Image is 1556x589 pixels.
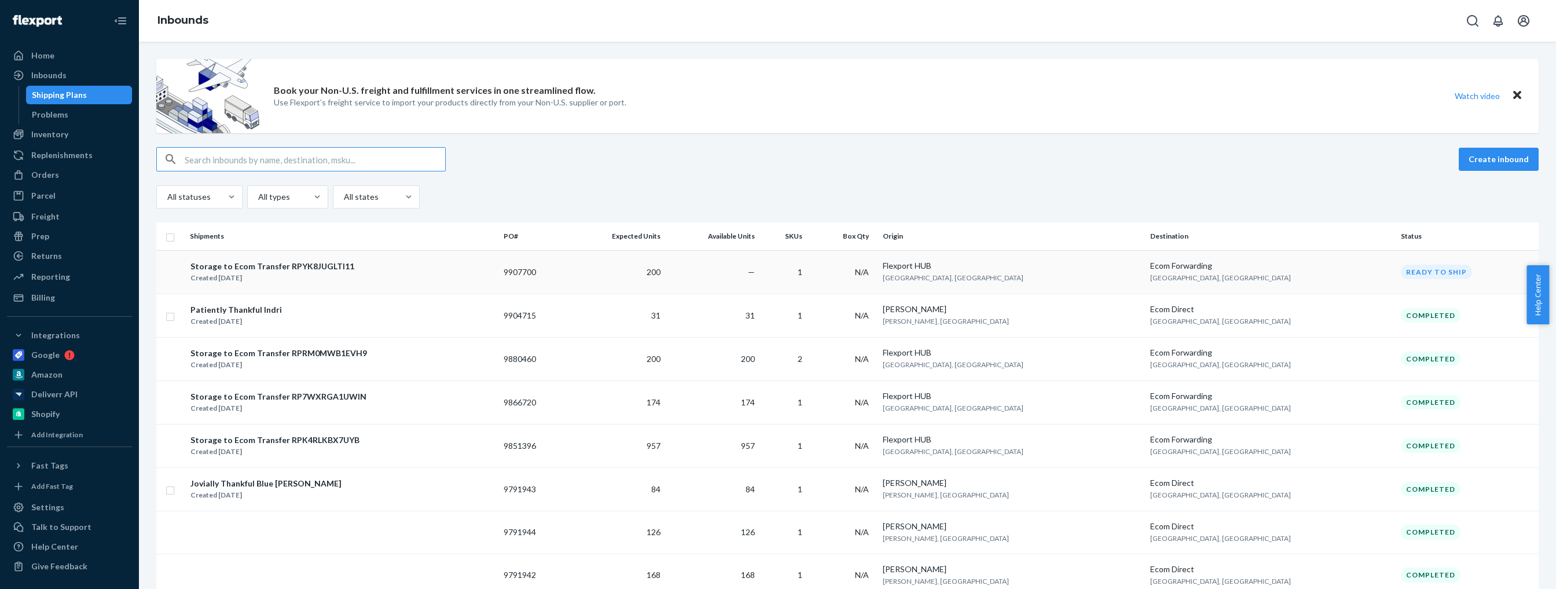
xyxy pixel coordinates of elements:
a: Help Center [7,537,132,556]
span: — [748,267,755,277]
td: 9791943 [499,467,568,511]
div: Storage to Ecom Transfer RPRM0MWB1EVH9 [190,347,367,359]
div: Shopify [31,408,60,420]
a: Settings [7,498,132,517]
span: [GEOGRAPHIC_DATA], [GEOGRAPHIC_DATA] [883,404,1023,412]
span: N/A [855,267,869,277]
td: 9880460 [499,337,568,381]
div: Shipping Plans [32,89,87,101]
td: 9904715 [499,294,568,337]
span: N/A [855,441,869,451]
div: Ecom Forwarding [1150,390,1392,402]
a: Replenishments [7,146,132,164]
div: Orders [31,169,59,181]
a: Deliverr API [7,385,132,404]
div: Patiently Thankful Indri [190,304,282,316]
span: N/A [855,570,869,580]
th: PO# [499,222,568,250]
button: Watch video [1447,87,1507,104]
span: [GEOGRAPHIC_DATA], [GEOGRAPHIC_DATA] [883,447,1023,456]
button: Close Navigation [109,9,132,32]
th: Expected Units [568,222,665,250]
span: 957 [741,441,755,451]
div: Completed [1401,525,1460,539]
span: N/A [855,527,869,537]
div: Settings [31,502,64,513]
div: Inbounds [31,69,67,81]
a: Google [7,346,132,364]
span: N/A [855,484,869,494]
input: Search inbounds by name, destination, msku... [185,148,445,171]
th: Shipments [185,222,499,250]
a: Reporting [7,268,132,286]
span: [GEOGRAPHIC_DATA], [GEOGRAPHIC_DATA] [1150,447,1291,456]
span: 168 [741,570,755,580]
td: 9851396 [499,424,568,467]
input: All statuses [166,191,167,203]
span: [PERSON_NAME], [GEOGRAPHIC_DATA] [883,534,1009,543]
span: 1 [798,267,802,277]
div: Flexport HUB [883,434,1141,445]
img: Flexport logo [13,15,62,27]
div: Created [DATE] [190,489,342,501]
div: Home [31,50,54,61]
span: [GEOGRAPHIC_DATA], [GEOGRAPHIC_DATA] [1150,534,1291,543]
span: 1 [798,570,802,580]
th: Box Qty [812,222,878,250]
div: Created [DATE] [190,446,359,458]
div: Storage to Ecom Transfer RPYK8JUGLTI11 [190,261,354,272]
span: 31 [746,310,755,320]
span: N/A [855,310,869,320]
span: 1 [798,527,802,537]
div: Ecom Direct [1150,564,1392,575]
div: Ecom Forwarding [1150,347,1392,358]
span: 1 [798,441,802,451]
a: Home [7,46,132,65]
span: 174 [647,397,660,407]
button: Fast Tags [7,456,132,475]
th: Origin [878,222,1146,250]
div: Problems [32,109,68,120]
div: Storage to Ecom Transfer RPK4RLKBX7UYB [190,434,359,446]
div: Completed [1401,352,1460,366]
button: Open account menu [1512,9,1535,32]
button: Open notifications [1487,9,1510,32]
div: Completed [1401,395,1460,409]
div: Prep [31,231,49,242]
th: Available Units [665,222,759,250]
div: Fast Tags [31,460,68,471]
div: Completed [1401,482,1460,496]
span: 31 [651,310,660,320]
div: Created [DATE] [190,359,367,371]
span: 1 [798,484,802,494]
div: [PERSON_NAME] [883,477,1141,489]
div: [PERSON_NAME] [883,521,1141,532]
div: Google [31,349,60,361]
span: [GEOGRAPHIC_DATA], [GEOGRAPHIC_DATA] [883,360,1023,369]
button: Close [1510,87,1525,104]
div: Completed [1401,438,1460,453]
span: [GEOGRAPHIC_DATA], [GEOGRAPHIC_DATA] [1150,404,1291,412]
div: Inventory [31,129,68,140]
th: SKUs [759,222,812,250]
th: Status [1396,222,1539,250]
th: Destination [1146,222,1396,250]
a: Amazon [7,365,132,384]
span: 200 [741,354,755,364]
div: Flexport HUB [883,390,1141,402]
span: 200 [647,354,660,364]
div: Jovially Thankful Blue [PERSON_NAME] [190,478,342,489]
div: Give Feedback [31,561,87,572]
a: Talk to Support [7,518,132,536]
div: Freight [31,211,60,222]
span: 126 [741,527,755,537]
span: 200 [647,267,660,277]
div: Completed [1401,568,1460,582]
input: All states [343,191,344,203]
div: Ecom Direct [1150,521,1392,532]
span: N/A [855,397,869,407]
div: Created [DATE] [190,272,354,284]
div: Returns [31,250,62,262]
div: Storage to Ecom Transfer RP7WXRGA1UWIN [190,391,366,403]
ol: breadcrumbs [148,4,218,38]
